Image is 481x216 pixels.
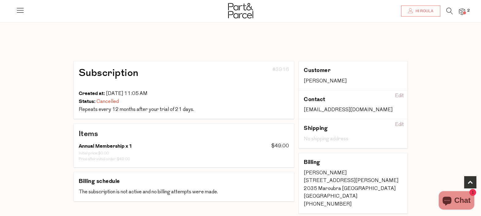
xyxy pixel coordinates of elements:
[304,177,403,185] div: [STREET_ADDRESS][PERSON_NAME]
[79,107,111,112] span: Repeats every
[228,3,253,18] img: Part&Parcel
[414,9,433,14] span: Hi Roula
[106,91,148,96] span: [DATE] 11:05 AM
[304,124,383,133] h3: Shipping
[98,152,109,155] span: $0.00
[304,135,403,143] div: No shipping address
[304,201,403,209] div: [PHONE_NUMBER]
[79,190,218,195] span: The subscription is not active and no billing attempts were made.
[304,158,383,167] h3: Billing
[304,169,403,177] div: [PERSON_NAME]
[79,142,125,150] span: Annual Membership
[271,144,289,149] span: $49.00
[79,90,105,97] span: Created at:
[79,129,289,139] h2: Items
[466,8,471,13] span: 2
[79,157,217,162] div: :
[437,191,476,211] inbox-online-store-chat: Shopify online store chat
[304,185,403,193] div: 2035 Maroubra [GEOGRAPHIC_DATA]
[79,177,120,186] h3: Billing schedule
[79,98,96,105] span: Status:
[79,151,217,157] div: :
[79,66,217,80] h1: Subscription
[304,193,403,201] div: [GEOGRAPHIC_DATA]
[393,91,406,101] div: Edit
[129,142,132,150] span: 1
[393,120,406,130] div: Edit
[304,108,393,112] span: [EMAIL_ADDRESS][DOMAIN_NAME]
[304,95,383,104] h3: Contact
[79,157,116,161] span: Price after initial order
[222,66,289,90] div: #3916
[79,152,97,155] span: Initial price
[96,99,119,104] span: Cancelled
[304,66,383,75] h3: Customer
[459,8,465,15] a: 2
[117,157,130,161] span: $49.00
[304,79,347,84] span: [PERSON_NAME]
[401,6,440,17] a: Hi Roula
[112,107,193,112] span: 21 days
[126,142,128,150] span: x
[79,106,289,114] div: .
